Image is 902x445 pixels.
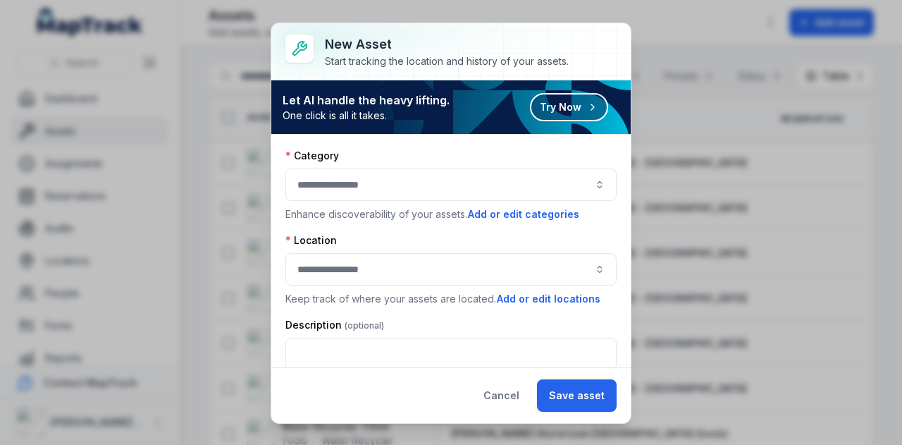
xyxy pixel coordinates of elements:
button: Save asset [537,379,617,412]
strong: Let AI handle the heavy lifting. [283,92,450,109]
label: Location [285,233,337,248]
span: One click is all it takes. [283,109,450,123]
div: Start tracking the location and history of your assets. [325,54,569,68]
h3: New asset [325,35,569,54]
button: Add or edit categories [467,207,580,222]
button: Add or edit locations [496,291,601,307]
label: Description [285,318,384,332]
button: Try Now [530,93,608,121]
label: Category [285,149,339,163]
button: Cancel [471,379,531,412]
p: Keep track of where your assets are located. [285,291,617,307]
p: Enhance discoverability of your assets. [285,207,617,222]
